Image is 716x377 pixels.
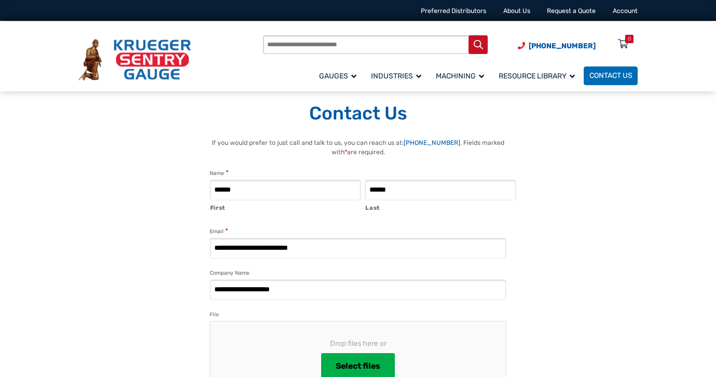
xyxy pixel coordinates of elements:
label: File [210,310,219,319]
a: Phone Number (920) 434-8860 [518,41,596,51]
a: Account [613,7,638,15]
label: Last [365,201,516,212]
span: Industries [371,72,421,80]
div: 0 [628,35,631,43]
span: Drop files here or [227,338,490,349]
h1: Contact Us [78,102,638,125]
a: Industries [365,65,430,86]
a: Machining [430,65,493,86]
label: First [210,201,361,212]
a: About Us [503,7,530,15]
span: Resource Library [499,72,575,80]
span: Contact Us [589,72,632,80]
a: [PHONE_NUMBER] [404,139,460,146]
a: Gauges [313,65,365,86]
legend: Name [210,168,229,178]
a: Contact Us [584,66,638,85]
img: Krueger Sentry Gauge [78,39,191,80]
a: Request a Quote [547,7,596,15]
p: If you would prefer to just call and talk to us, you can reach us at: . Fields marked with are re... [199,138,517,157]
label: Email [210,226,228,236]
span: [PHONE_NUMBER] [529,42,596,50]
a: Resource Library [493,65,584,86]
span: Gauges [319,72,356,80]
a: Preferred Distributors [421,7,486,15]
span: Machining [436,72,484,80]
label: Company Name [210,268,250,278]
